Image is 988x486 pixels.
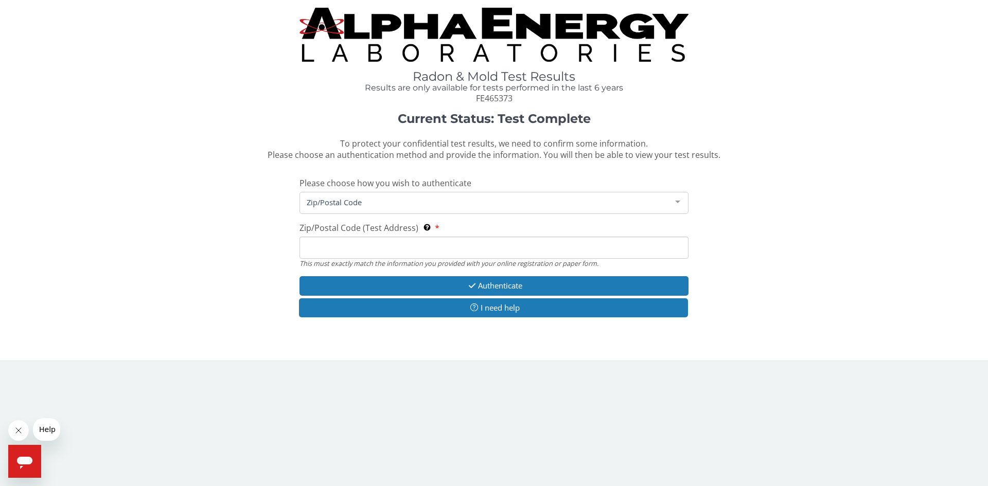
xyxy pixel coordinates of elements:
span: Zip/Postal Code (Test Address) [299,222,418,233]
span: FE465373 [476,93,513,104]
button: Authenticate [299,276,689,295]
button: I need help [299,298,688,317]
h1: Radon & Mold Test Results [299,70,689,83]
div: This must exactly match the information you provided with your online registration or paper form. [299,259,689,268]
h4: Results are only available for tests performed in the last 6 years [299,83,689,93]
span: Please choose how you wish to authenticate [299,177,471,189]
strong: Current Status: Test Complete [398,111,591,126]
iframe: Button to launch messaging window [8,445,41,478]
span: To protect your confidential test results, we need to confirm some information. Please choose an ... [268,138,720,161]
span: Zip/Postal Code [304,196,667,208]
iframe: Message from company [33,418,60,441]
img: TightCrop.jpg [299,8,689,62]
iframe: Close message [8,420,29,441]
